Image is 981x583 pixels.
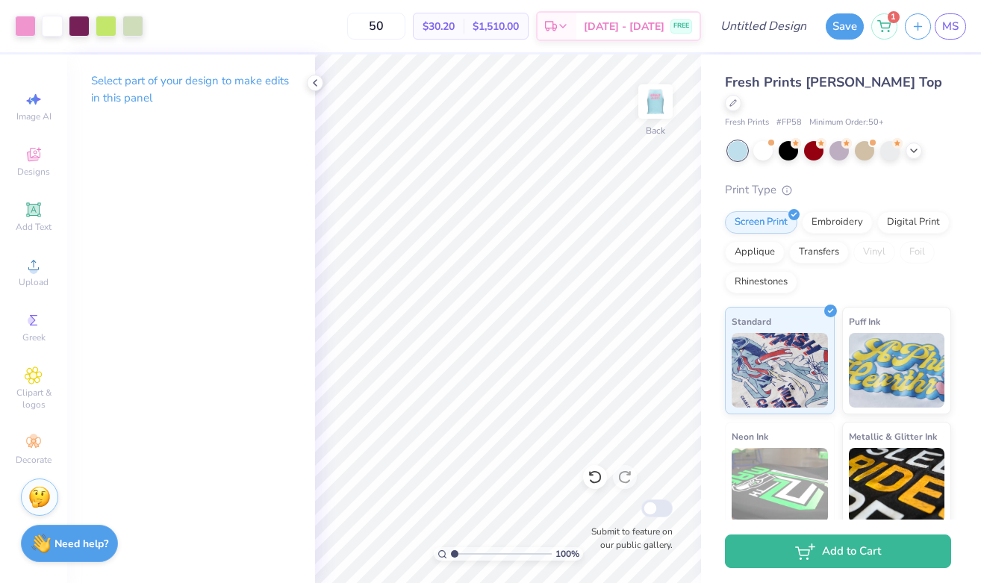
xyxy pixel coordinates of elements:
[725,271,797,293] div: Rhinestones
[555,547,579,561] span: 100 %
[849,314,880,329] span: Puff Ink
[583,525,673,552] label: Submit to feature on our public gallery.
[732,448,828,523] img: Neon Ink
[19,276,49,288] span: Upload
[853,241,895,264] div: Vinyl
[826,13,864,40] button: Save
[789,241,849,264] div: Transfers
[849,428,937,444] span: Metallic & Glitter Ink
[646,124,665,137] div: Back
[849,448,945,523] img: Metallic & Glitter Ink
[641,87,670,116] img: Back
[54,537,108,551] strong: Need help?
[877,211,950,234] div: Digital Print
[7,387,60,411] span: Clipart & logos
[16,110,52,122] span: Image AI
[91,72,291,107] p: Select part of your design to make edits in this panel
[423,19,455,34] span: $30.20
[725,241,785,264] div: Applique
[17,166,50,178] span: Designs
[347,13,405,40] input: – –
[732,314,771,329] span: Standard
[16,221,52,233] span: Add Text
[935,13,966,40] a: MS
[888,11,900,23] span: 1
[473,19,519,34] span: $1,510.00
[849,333,945,408] img: Puff Ink
[900,241,935,264] div: Foil
[22,331,46,343] span: Greek
[725,211,797,234] div: Screen Print
[809,116,884,129] span: Minimum Order: 50 +
[725,116,769,129] span: Fresh Prints
[725,534,951,568] button: Add to Cart
[732,428,768,444] span: Neon Ink
[16,454,52,466] span: Decorate
[732,333,828,408] img: Standard
[708,11,818,41] input: Untitled Design
[802,211,873,234] div: Embroidery
[942,18,959,35] span: MS
[776,116,802,129] span: # FP58
[673,21,689,31] span: FREE
[725,181,951,199] div: Print Type
[725,73,942,91] span: Fresh Prints [PERSON_NAME] Top
[584,19,664,34] span: [DATE] - [DATE]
